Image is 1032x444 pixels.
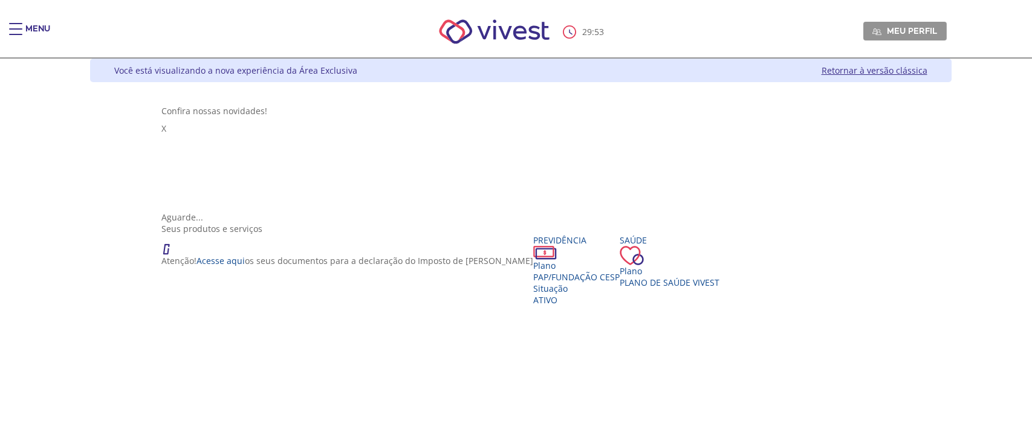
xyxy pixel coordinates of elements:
div: Menu [25,23,50,47]
span: 53 [594,26,604,37]
div: Você está visualizando a nova experiência da Área Exclusiva [114,65,357,76]
div: : [563,25,606,39]
div: Plano [533,260,620,271]
span: PAP/Fundação CESP [533,271,620,283]
a: Meu perfil [863,22,947,40]
span: Plano de Saúde VIVEST [620,277,719,288]
a: Saúde PlanoPlano de Saúde VIVEST [620,234,719,288]
p: Atenção! os seus documentos para a declaração do Imposto de [PERSON_NAME] [161,255,533,266]
div: Situação [533,283,620,294]
div: Saúde [620,234,719,246]
span: Ativo [533,294,557,306]
img: ico_atencao.png [161,234,182,255]
img: ico_dinheiro.png [533,246,557,260]
a: Retornar à versão clássica [822,65,927,76]
div: Seus produtos e serviços [161,223,880,234]
img: Meu perfil [872,27,881,36]
div: Previdência [533,234,620,246]
a: Acesse aqui [196,255,245,266]
div: Confira nossas novidades! [161,105,880,117]
a: Previdência PlanoPAP/Fundação CESP SituaçãoAtivo [533,234,620,306]
div: Plano [620,265,719,277]
img: Vivest [426,6,563,57]
span: 29 [582,26,592,37]
span: Meu perfil [887,25,937,36]
img: ico_coracao.png [620,246,644,265]
div: Aguarde... [161,211,880,223]
span: X [161,123,166,134]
